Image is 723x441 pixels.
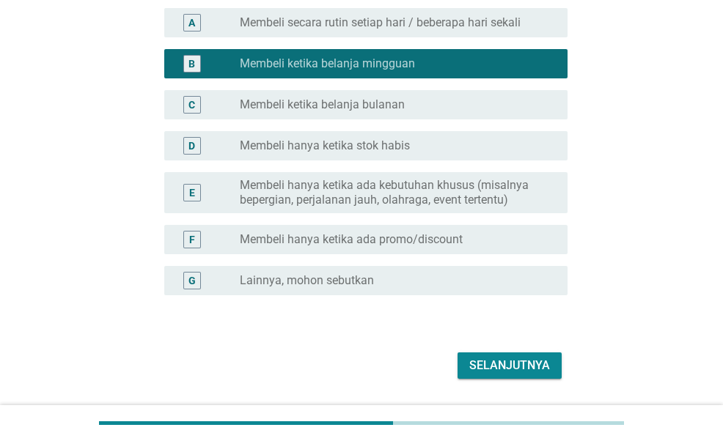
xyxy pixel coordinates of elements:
div: G [188,273,196,288]
div: C [188,97,195,112]
div: A [188,15,195,30]
label: Lainnya, mohon sebutkan [240,273,374,288]
label: Membeli secara rutin setiap hari / beberapa hari sekali [240,15,521,30]
div: B [188,56,195,71]
div: E [189,185,195,200]
label: Membeli hanya ketika stok habis [240,138,410,153]
label: Membeli hanya ketika ada promo/discount [240,232,463,247]
button: Selanjutnya [458,352,562,379]
div: F [189,231,195,247]
div: Selanjutnya [469,357,550,374]
label: Membeli hanya ketika ada kebutuhan khusus (misalnya bepergian, perjalanan jauh, olahraga, event t... [240,178,544,207]
div: D [188,138,195,153]
label: Membeli ketika belanja mingguan [240,56,415,71]
label: Membeli ketika belanja bulanan [240,97,405,112]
